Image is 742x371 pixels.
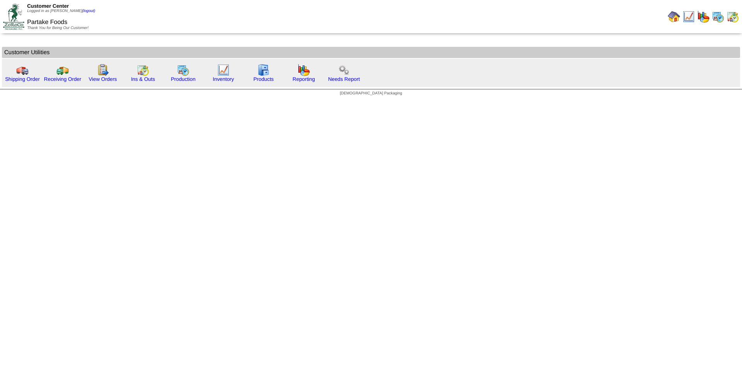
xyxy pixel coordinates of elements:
a: View Orders [88,76,117,82]
a: Products [254,76,274,82]
img: ZoRoCo_Logo(Green%26Foil)%20jpg.webp [3,3,24,29]
img: workflow.png [338,64,350,76]
td: Customer Utilities [2,47,740,58]
img: workorder.gif [97,64,109,76]
img: line_graph.gif [217,64,230,76]
span: Thank You for Being Our Customer! [27,26,88,30]
span: Partake Foods [27,19,67,26]
span: Customer Center [27,3,69,9]
a: Needs Report [328,76,360,82]
img: truck.gif [16,64,29,76]
img: graph.gif [298,64,310,76]
img: calendarprod.gif [712,10,724,23]
a: Shipping Order [5,76,40,82]
img: calendarprod.gif [177,64,189,76]
img: calendarinout.gif [727,10,739,23]
a: Inventory [213,76,234,82]
a: Receiving Order [44,76,81,82]
span: Logged in as [PERSON_NAME] [27,9,95,13]
img: cabinet.gif [257,64,270,76]
a: (logout) [82,9,95,13]
a: Ins & Outs [131,76,155,82]
img: graph.gif [697,10,710,23]
a: Production [171,76,196,82]
a: Reporting [293,76,315,82]
img: truck2.gif [56,64,69,76]
img: home.gif [668,10,680,23]
img: calendarinout.gif [137,64,149,76]
img: line_graph.gif [682,10,695,23]
span: [DEMOGRAPHIC_DATA] Packaging [340,91,402,96]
